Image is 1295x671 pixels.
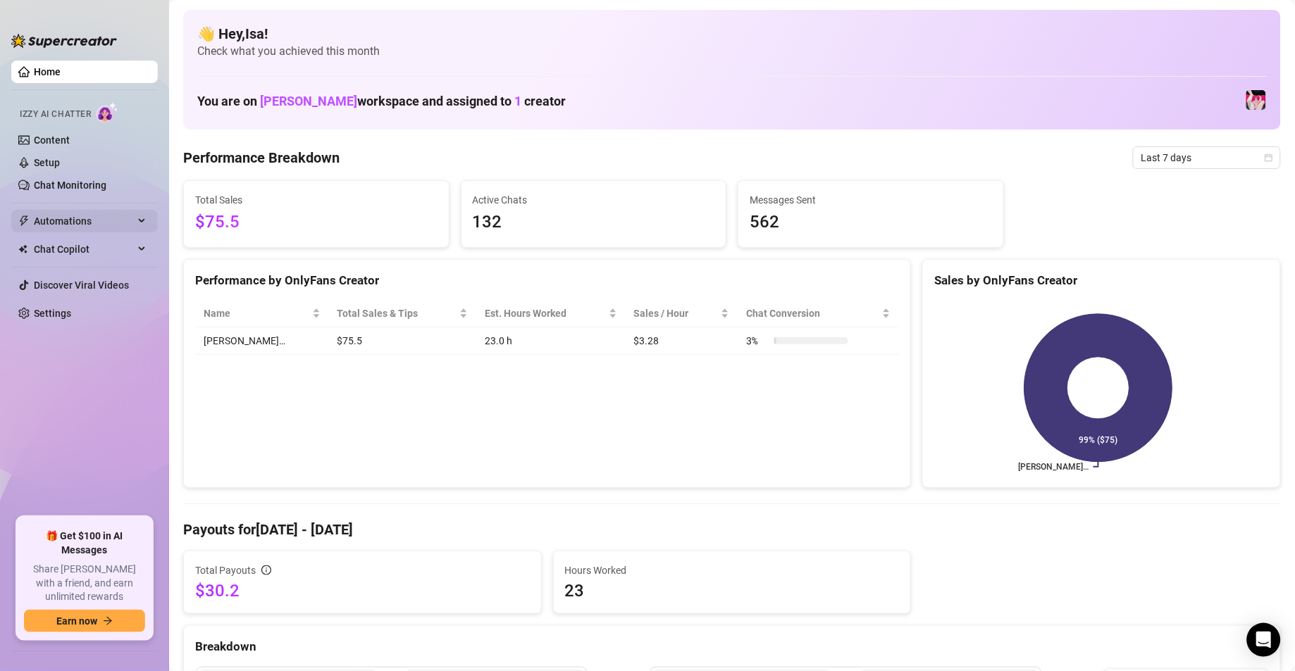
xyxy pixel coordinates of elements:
[11,34,117,48] img: logo-BBDzfeDw.svg
[1141,147,1272,168] span: Last 7 days
[34,308,71,319] a: Settings
[473,209,715,236] span: 132
[183,148,340,168] h4: Performance Breakdown
[197,94,566,109] h1: You are on workspace and assigned to creator
[750,192,992,208] span: Messages Sent
[204,306,309,321] span: Name
[103,616,113,626] span: arrow-right
[565,579,900,602] span: 23
[738,300,899,327] th: Chat Conversion
[197,24,1267,44] h4: 👋 Hey, Isa !
[1246,90,1266,110] img: emopink69
[34,180,106,191] a: Chat Monitoring
[750,209,992,236] span: 562
[24,529,145,557] span: 🎁 Get $100 in AI Messages
[195,209,438,236] span: $75.5
[565,563,900,578] span: Hours Worked
[34,280,129,291] a: Discover Viral Videos
[195,579,530,602] span: $30.2
[24,563,145,604] span: Share [PERSON_NAME] with a friend, and earn unlimited rewards
[934,271,1269,290] div: Sales by OnlyFans Creator
[195,192,438,208] span: Total Sales
[261,565,271,575] span: info-circle
[97,102,118,123] img: AI Chatter
[195,637,1269,656] div: Breakdown
[260,94,357,108] span: [PERSON_NAME]
[1019,462,1089,472] text: [PERSON_NAME]…
[1265,153,1273,162] span: calendar
[20,108,91,121] span: Izzy AI Chatter
[183,520,1281,539] h4: Payouts for [DATE] - [DATE]
[329,300,477,327] th: Total Sales & Tips
[34,238,134,261] span: Chat Copilot
[56,615,97,627] span: Earn now
[746,306,879,321] span: Chat Conversion
[195,563,256,578] span: Total Payouts
[195,327,329,355] td: [PERSON_NAME]…
[476,327,625,355] td: 23.0 h
[34,134,70,146] a: Content
[197,44,1267,59] span: Check what you achieved this month
[626,327,738,355] td: $3.28
[746,333,769,349] span: 3 %
[634,306,719,321] span: Sales / Hour
[24,610,145,632] button: Earn nowarrow-right
[34,157,60,168] a: Setup
[34,66,61,77] a: Home
[329,327,477,355] td: $75.5
[514,94,521,108] span: 1
[626,300,738,327] th: Sales / Hour
[485,306,605,321] div: Est. Hours Worked
[337,306,457,321] span: Total Sales & Tips
[18,215,30,227] span: thunderbolt
[195,271,899,290] div: Performance by OnlyFans Creator
[195,300,329,327] th: Name
[18,244,27,254] img: Chat Copilot
[34,210,134,232] span: Automations
[1247,623,1281,657] div: Open Intercom Messenger
[473,192,715,208] span: Active Chats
